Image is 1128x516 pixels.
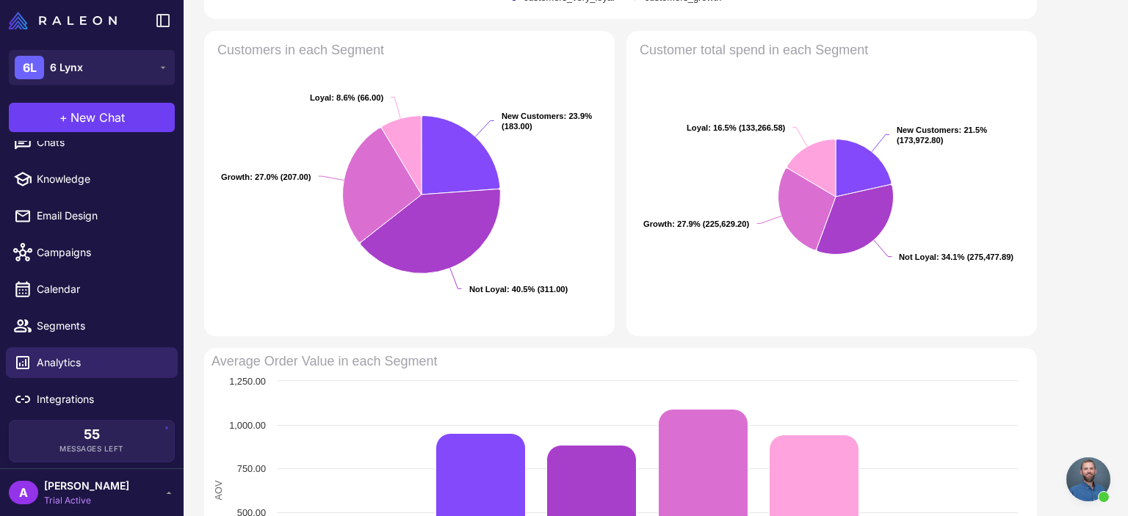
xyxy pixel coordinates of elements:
[1066,457,1110,501] a: Open chat
[37,355,166,371] span: Analytics
[469,285,507,294] tspan: Not Loyal
[632,37,1025,330] svg: Customer total spend in each Segment
[37,171,166,187] span: Knowledge
[15,56,44,79] div: 6L
[9,103,175,132] button: +New Chat
[643,219,672,228] tspan: Growth
[211,354,438,368] text: Average Order Value in each Segment
[229,376,266,387] text: 1,250.00
[6,274,178,305] a: Calendar
[70,109,125,126] span: New Chat
[640,43,868,57] text: Customer total spend in each Segment
[210,37,603,330] svg: Customers in each Segment
[9,12,123,29] a: Raleon Logo
[50,59,83,76] span: 6 Lynx
[9,50,175,85] button: 6L6 Lynx
[221,172,311,181] text: : 27.0% (207.00)
[59,443,124,454] span: Messages Left
[9,12,117,29] img: Raleon Logo
[897,126,959,134] tspan: New Customers
[6,164,178,195] a: Knowledge
[229,420,266,431] text: 1,000.00
[44,494,129,507] span: Trial Active
[221,172,250,181] tspan: Growth
[213,480,224,500] text: AOV
[687,123,708,132] tspan: Loyal
[217,43,384,57] text: Customers in each Segment
[44,478,129,494] span: [PERSON_NAME]
[37,318,166,334] span: Segments
[899,252,936,261] tspan: Not Loyal
[237,463,266,474] text: 750.00
[687,123,786,132] text: : 16.5% (133,266.58)
[502,112,564,120] tspan: New Customers
[84,428,100,441] span: 55
[6,310,178,341] a: Segments
[6,384,178,415] a: Integrations
[37,134,166,150] span: Chats
[6,127,178,158] a: Chats
[6,237,178,268] a: Campaigns
[469,285,568,294] text: : 40.5% (311.00)
[59,109,68,126] span: +
[37,244,166,261] span: Campaigns
[37,208,166,224] span: Email Design
[6,200,178,231] a: Email Design
[9,481,38,504] div: A
[897,126,987,145] text: : 21.5% (173,972.80)
[643,219,750,228] text: : 27.9% (225,629.20)
[899,252,1013,261] text: : 34.1% (275,477.89)
[37,391,166,407] span: Integrations
[310,93,331,102] tspan: Loyal
[502,112,592,131] text: : 23.9% (183.00)
[37,281,166,297] span: Calendar
[310,93,383,102] text: : 8.6% (66.00)
[6,347,178,378] a: Analytics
